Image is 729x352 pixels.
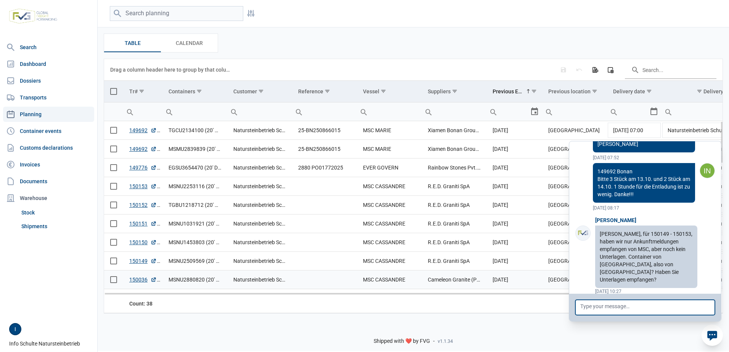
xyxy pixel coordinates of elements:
[110,239,117,246] div: Select row
[363,88,379,94] div: Vessel
[422,140,487,158] td: Xiamen Bonan Group Co., Ltd.
[357,233,422,252] td: MSC CASSANDRE
[110,146,117,152] div: Select row
[162,270,227,289] td: MSNU2880820 (20' DV)
[697,88,702,94] span: Show filter options for column 'Delivery location'
[487,158,542,177] td: [DATE]
[487,233,542,252] td: [DATE]
[18,206,94,219] a: Stock
[357,289,422,308] td: MSC CASSANDRE
[129,276,157,283] a: 150036
[162,102,227,121] input: Filter cell
[357,102,422,121] td: Filter cell
[196,88,202,94] span: Show filter options for column 'Containers'
[646,88,652,94] span: Show filter options for column 'Delivery date'
[357,270,422,289] td: MSC CASSANDRE
[162,233,227,252] td: MSNU1453803 (20' DV)
[487,196,542,214] td: [DATE]
[542,177,607,196] td: [GEOGRAPHIC_DATA]
[487,140,542,158] td: [DATE]
[542,270,607,289] td: [GEOGRAPHIC_DATA]
[227,214,292,233] td: Natursteinbetrieb Schulte GmbH
[292,102,357,121] input: Filter cell
[125,38,141,48] span: Table
[3,174,94,189] a: Documents
[357,140,422,158] td: MSC MARIE
[700,163,715,178] img: FVG - Global freight forwarding
[487,121,542,140] td: [DATE]
[129,257,157,265] a: 150149
[129,201,157,209] a: 150152
[3,123,94,139] a: Container events
[542,158,607,177] td: [GEOGRAPHIC_DATA]
[6,6,60,27] img: FVG - Global freight forwarding
[487,102,542,121] td: Filter cell
[139,88,145,94] span: Show filter options for column 'Tr#'
[649,102,658,121] div: Select
[357,81,422,102] td: Column Vessel
[110,64,233,76] div: Drag a column header here to group by that column
[357,252,422,270] td: MSC CASSANDRE
[422,214,487,233] td: R.E.D. Graniti SpA
[110,258,117,264] div: Select row
[422,233,487,252] td: R.E.D. Graniti SpA
[595,216,697,224] div: [PERSON_NAME]
[422,102,435,121] div: Search box
[542,121,607,140] td: [GEOGRAPHIC_DATA]
[162,252,227,270] td: MSNU2509569 (20' DV)
[227,158,292,177] td: Natursteinbetrieb Schulte GmbH
[357,158,422,177] td: EVER GOVERN
[162,81,227,102] td: Column Containers
[227,121,292,140] td: Natursteinbetrieb Schulte GmbH
[110,164,117,171] div: Select row
[422,196,487,214] td: R.E.D. Graniti SpA
[18,219,94,233] a: Shipments
[227,140,292,158] td: Natursteinbetrieb Schulte GmbH
[123,81,162,102] td: Column Tr#
[3,40,94,55] a: Search
[292,140,357,158] td: 25-BN250866015
[604,63,617,77] div: Column Chooser
[487,214,542,233] td: [DATE]
[542,289,607,308] td: [GEOGRAPHIC_DATA]
[662,102,675,121] div: Search box
[625,61,716,79] input: Search in the data grid
[422,158,487,177] td: Rainbow Stones Pvt. Ltd.
[487,102,500,121] div: Search box
[600,230,693,283] p: [PERSON_NAME], für 150149 - 150153, haben wir nur Ankunftmeldungen empfangen von MSC, aber noch k...
[227,233,292,252] td: Natursteinbetrieb Schulte GmbH
[227,81,292,102] td: Column Customer
[3,107,94,122] a: Planning
[588,63,602,77] div: Export all data to Excel
[357,214,422,233] td: MSC CASSANDRE
[162,289,227,308] td: MSNU3132382 (20' DV)
[258,88,264,94] span: Show filter options for column 'Customer'
[227,102,292,121] input: Filter cell
[162,196,227,214] td: TGBU1218712 (20' DV)
[422,81,487,102] td: Column Suppliers
[613,127,643,133] span: [DATE] 07:00
[422,289,487,308] td: Cameleon Granite (PTY) Ltd.
[9,323,21,335] button: I
[613,88,645,94] div: Delivery date
[123,102,162,121] input: Filter cell
[542,102,607,121] input: Filter cell
[530,102,539,121] div: Select
[227,252,292,270] td: Natursteinbetrieb Schulte GmbH
[324,88,330,94] span: Show filter options for column 'Reference'
[595,289,621,294] span: [DATE] 10:27
[357,196,422,214] td: MSC CASSANDRE
[487,81,542,102] td: Column Previous ETA
[129,145,157,153] a: 149692
[129,220,157,227] a: 150151
[607,102,649,121] input: Filter cell
[129,300,156,307] div: Tr# Count: 38
[110,59,716,80] div: Data grid toolbar
[227,177,292,196] td: Natursteinbetrieb Schulte GmbH
[607,102,621,121] div: Search box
